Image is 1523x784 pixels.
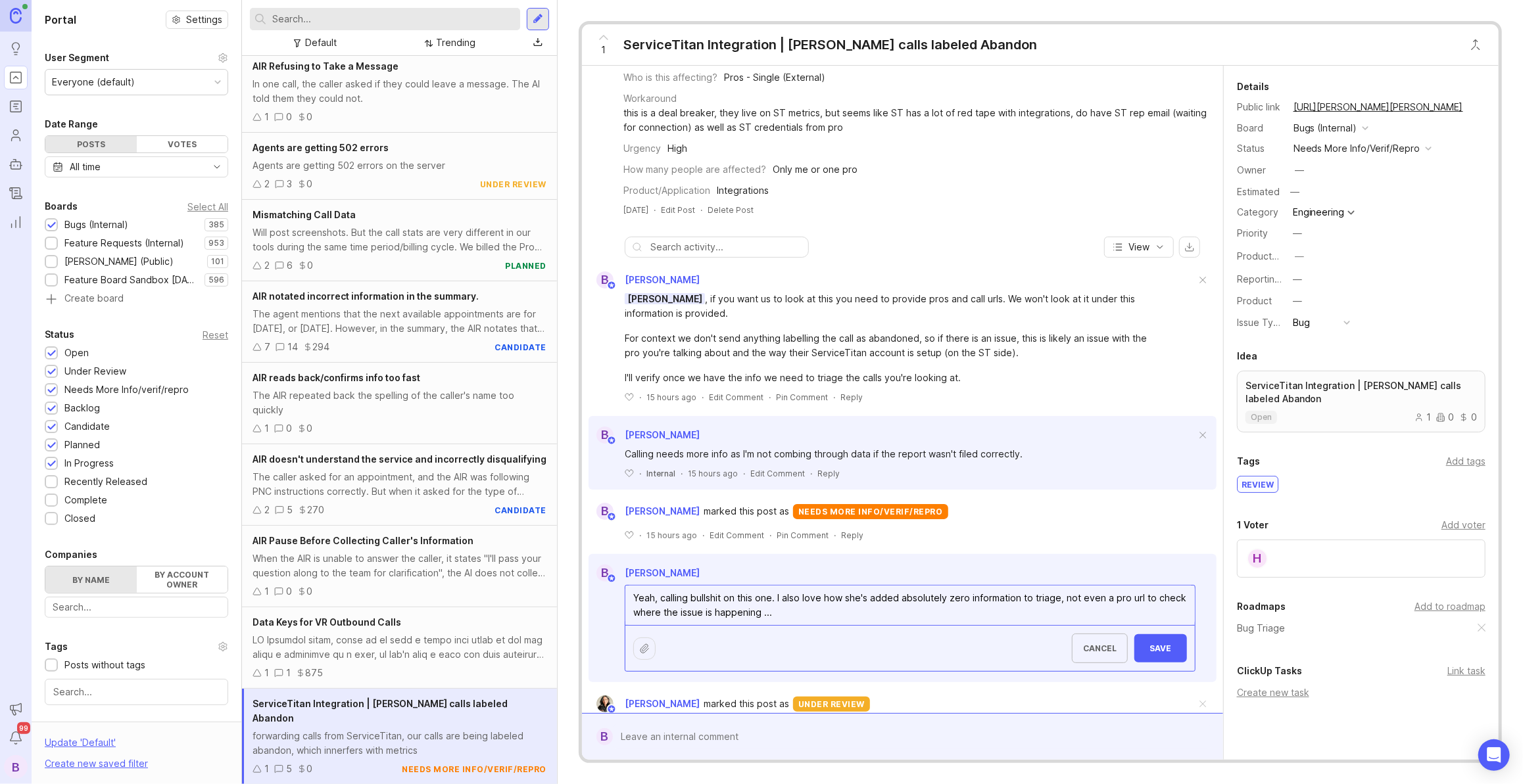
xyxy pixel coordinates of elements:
[64,273,198,287] div: Feature Board Sandbox [DATE]
[264,503,270,517] div: 2
[64,401,100,415] div: Backlog
[242,444,557,526] a: AIR doesn't understand the service and incorrectly disqualifyingThe caller asked for an appointme...
[64,493,107,507] div: Complete
[646,392,696,403] span: 15 hours ago
[589,503,704,520] a: B[PERSON_NAME]
[253,729,546,758] div: forwarding calls from ServiceTitan, our calls are being labeled abandon, which innerfers with met...
[1237,273,1307,285] label: Reporting Team
[607,574,617,584] img: member badge
[45,12,76,28] h1: Portal
[596,427,614,444] div: B
[1414,599,1486,614] div: Add to roadmap
[208,238,224,248] p: 953
[700,204,702,216] div: ·
[242,200,557,281] a: Mismatching Call DataWill post screenshots. But the call stats are very different in our tools du...
[1134,634,1187,662] button: Save
[1237,685,1486,700] div: Create new task
[834,530,836,541] div: ·
[64,364,126,379] div: Under Review
[1237,621,1285,635] a: Bug Triage
[769,392,771,403] div: ·
[211,256,224,267] p: 101
[45,198,78,214] div: Boards
[704,504,789,519] span: marked this post as
[64,218,128,232] div: Bugs (Internal)
[1128,241,1149,254] span: View
[53,600,220,614] input: Search...
[1447,664,1486,678] div: Link task
[264,110,269,124] div: 1
[137,136,228,152] div: Votes
[602,43,606,57] span: 1
[596,565,614,582] div: B
[253,470,546,499] div: The caller asked for an appointment, and the AIR was following PNC instructions correctly. But wh...
[253,372,420,383] span: AIR reads back/confirms info too fast
[1072,634,1128,663] button: Cancel
[4,66,28,89] a: Portal
[1237,121,1283,135] div: Board
[773,162,858,177] div: Only me or one pro
[506,260,547,271] div: planned
[596,503,614,520] div: B
[743,468,745,479] div: ·
[4,697,28,721] button: Announcements
[1237,453,1260,469] div: Tags
[253,633,546,662] div: LO Ipsumdol sitam, conse ad el sedd e tempo inci utlab et dol mag aliqu e adminimve qu n exer, ul...
[208,219,224,230] p: 385
[253,388,546,417] div: The AIR repeated back the spelling of the caller's name too quickly
[702,392,704,403] div: ·
[45,116,98,132] div: Date Range
[702,530,704,541] div: ·
[287,340,298,354] div: 14
[639,468,641,479] div: ·
[1237,227,1268,239] label: Priority
[710,530,764,541] div: Edit Comment
[646,468,675,479] div: Internal
[4,95,28,118] a: Roadmaps
[1286,183,1303,200] div: —
[639,530,641,541] div: ·
[10,8,22,23] img: Canny Home
[841,530,863,541] div: Reply
[206,162,228,172] svg: toggle icon
[286,421,292,436] div: 0
[625,274,700,285] span: [PERSON_NAME]
[264,584,269,599] div: 1
[242,133,557,200] a: Agents are getting 502 errorsAgents are getting 502 errors on the server230under review
[1237,599,1286,614] div: Roadmaps
[70,160,101,174] div: All time
[253,551,546,580] div: When the AIR is unable to answer the caller, it states "I'll pass your question along to the team...
[810,468,812,479] div: ·
[253,77,546,106] div: In one call, the caller asked if they could leave a message. The AI told them they could not.
[625,567,700,578] span: [PERSON_NAME]
[1083,643,1117,653] span: Cancel
[1237,348,1257,364] div: Idea
[287,258,293,273] div: 6
[623,204,648,216] a: [DATE]
[646,530,697,541] span: 15 hours ago
[596,728,613,745] div: B
[1237,205,1283,219] div: Category
[1436,413,1454,422] div: 0
[1237,163,1283,177] div: Owner
[704,697,789,711] span: marked this post as
[45,639,68,655] div: Tags
[750,468,805,479] div: Edit Comment
[495,342,547,353] div: candidate
[793,697,870,712] div: under review
[724,70,825,85] div: Pros - Single (External)
[64,382,189,397] div: Needs More Info/verif/repro
[64,419,110,434] div: Candidate
[625,697,700,711] span: [PERSON_NAME]
[253,158,546,173] div: Agents are getting 502 errors on the server
[4,755,28,779] button: B
[623,35,1037,54] div: ServiceTitan Integration | [PERSON_NAME] calls labeled Abandon
[1237,317,1285,328] label: Issue Type
[64,456,114,471] div: In Progress
[64,438,100,452] div: Planned
[1291,248,1308,265] button: ProductboardID
[717,183,769,198] div: Integrations
[1237,79,1269,95] div: Details
[1237,517,1269,533] div: 1 Voter
[64,474,147,489] div: Recently Released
